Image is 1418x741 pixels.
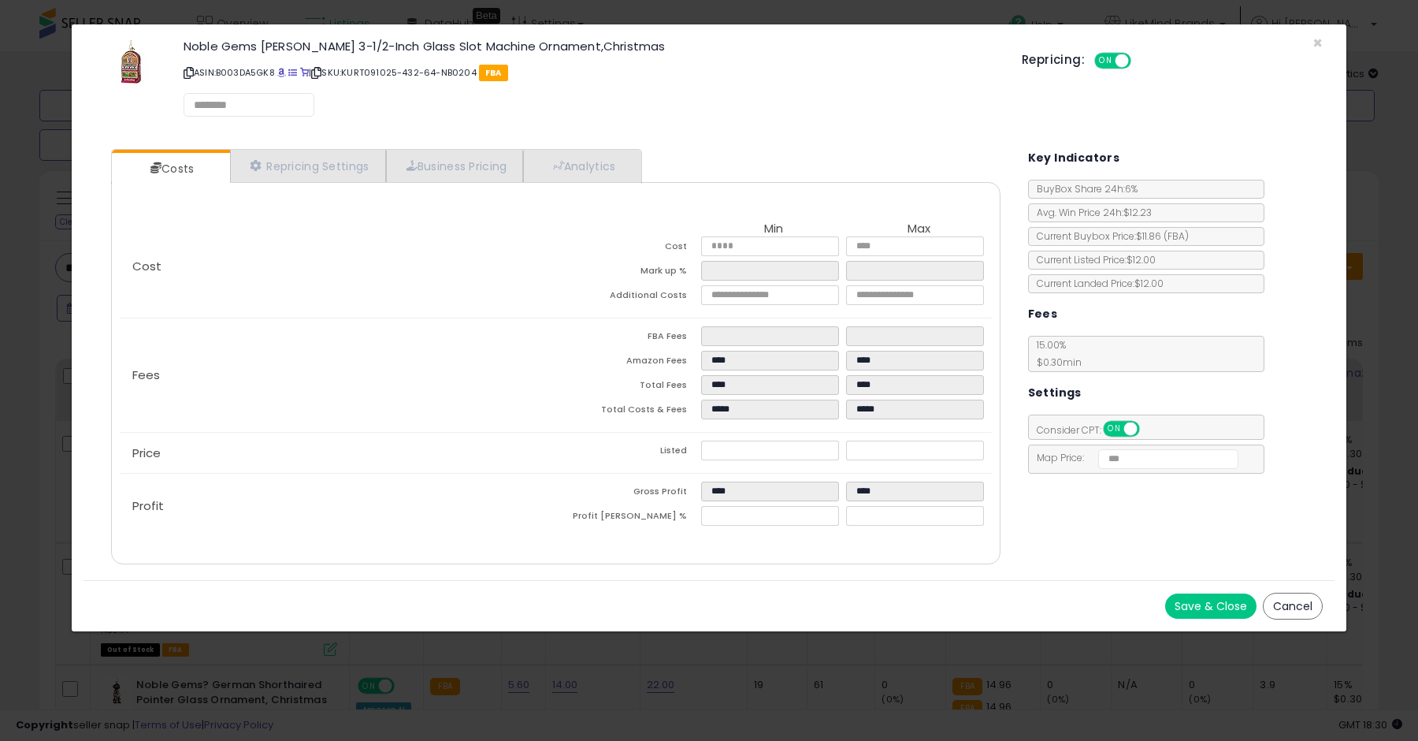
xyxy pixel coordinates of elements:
[1263,593,1323,620] button: Cancel
[1029,423,1160,437] span: Consider CPT:
[120,369,555,382] p: Fees
[1028,383,1082,403] h5: Settings
[112,153,228,184] a: Costs
[230,150,386,182] a: Repricing Settings
[1096,54,1115,68] span: ON
[120,500,555,512] p: Profit
[120,447,555,460] p: Price
[555,326,700,351] td: FBA Fees
[300,66,309,79] a: Your listing only
[1164,229,1189,243] span: ( FBA )
[555,261,700,285] td: Mark up %
[479,65,508,81] span: FBA
[1029,338,1082,369] span: 15.00 %
[1029,277,1164,290] span: Current Landed Price: $12.00
[1137,423,1162,436] span: OFF
[523,150,640,182] a: Analytics
[1312,32,1323,54] span: ×
[1136,229,1189,243] span: $11.86
[1029,229,1189,243] span: Current Buybox Price:
[386,150,524,182] a: Business Pricing
[1104,423,1124,436] span: ON
[1029,356,1082,369] span: $0.30 min
[120,260,555,273] p: Cost
[288,66,297,79] a: All offer listings
[1029,182,1138,195] span: BuyBox Share 24h: 6%
[701,222,846,236] th: Min
[1022,54,1085,66] h5: Repricing:
[555,285,700,310] td: Additional Costs
[555,441,700,465] td: Listed
[1029,206,1152,219] span: Avg. Win Price 24h: $12.23
[184,60,998,85] p: ASIN: B003DA5GK8 | SKU: KURT091025-432-64-NB0204
[846,222,991,236] th: Max
[1029,253,1156,266] span: Current Listed Price: $12.00
[1028,304,1058,324] h5: Fees
[1129,54,1154,68] span: OFF
[555,351,700,375] td: Amazon Fees
[1165,594,1257,619] button: Save & Close
[277,66,286,79] a: BuyBox page
[1028,148,1120,168] h5: Key Indicators
[555,375,700,400] td: Total Fees
[555,236,700,261] td: Cost
[110,40,157,88] img: 51nfSiwzNpL._SL60_.jpg
[1029,451,1239,464] span: Map Price:
[555,482,700,506] td: Gross Profit
[184,40,998,52] h3: Noble Gems [PERSON_NAME] 3-1/2-Inch Glass Slot Machine Ornament,Christmas
[555,400,700,424] td: Total Costs & Fees
[555,506,700,531] td: Profit [PERSON_NAME] %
